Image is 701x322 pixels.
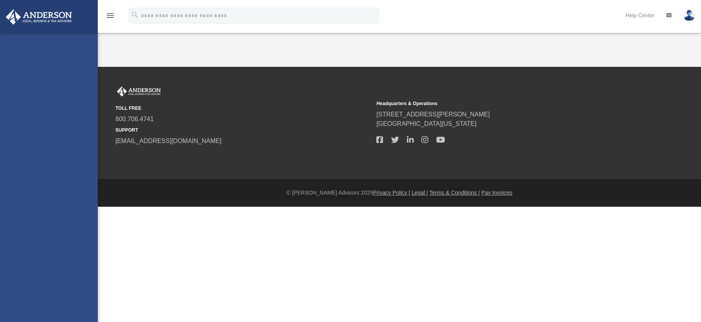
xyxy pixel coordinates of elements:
i: search [131,11,139,19]
div: © [PERSON_NAME] Advisors 2025 [98,189,701,197]
i: menu [106,11,115,20]
small: SUPPORT [115,127,371,134]
small: TOLL FREE [115,105,371,112]
a: [STREET_ADDRESS][PERSON_NAME] [376,111,490,118]
a: Pay Invoices [481,190,512,196]
img: User Pic [683,10,695,21]
a: Legal | [412,190,428,196]
img: Anderson Advisors Platinum Portal [115,86,162,97]
a: Privacy Policy | [373,190,410,196]
a: [GEOGRAPHIC_DATA][US_STATE] [376,120,476,127]
a: [EMAIL_ADDRESS][DOMAIN_NAME] [115,138,221,144]
small: Headquarters & Operations [376,100,632,107]
img: Anderson Advisors Platinum Portal [4,9,74,25]
a: 800.706.4741 [115,116,154,122]
a: Terms & Conditions | [430,190,480,196]
a: menu [106,15,115,20]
